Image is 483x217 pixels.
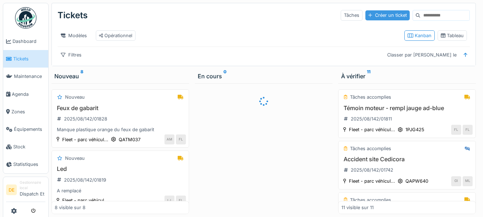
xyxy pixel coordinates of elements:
span: Agenda [12,91,45,98]
div: À vérifier [341,72,473,80]
div: Tâches accomplies [350,94,391,100]
div: Fleet - parc véhicul... [349,178,395,184]
h3: Accident site Cedicora [341,156,473,163]
h3: Led [55,166,186,172]
li: Dispatch Et [20,180,45,201]
h3: Témoin moteur - rempl jauge ad-blue [341,105,473,112]
div: Tâches accomplies [350,197,391,203]
div: En cours [198,72,330,80]
div: FL [463,125,473,135]
div: Tâches accomplies [350,145,391,152]
div: LJ [164,196,174,206]
div: 2025/08/142/01811 [351,115,392,122]
a: DE Gestionnaire localDispatch Et [6,180,45,202]
div: 2025/08/142/01819 [64,177,106,183]
div: Gestionnaire local [20,180,45,191]
a: Dashboard [3,33,48,50]
div: 8 visible sur 8 [55,204,85,211]
a: Stock [3,138,48,156]
div: QATM037 [119,136,141,143]
div: Tickets [58,6,88,25]
img: Badge_color-CXgf-gQk.svg [15,7,36,29]
div: GI [451,176,461,186]
a: Maintenance [3,68,48,85]
div: 1PJG425 [405,126,424,133]
div: 2025/08/142/01828 [64,115,107,122]
h3: Feux de gabarit [55,105,186,112]
span: Statistiques [13,161,45,168]
span: Stock [13,143,45,150]
div: Opérationnel [99,32,132,39]
sup: 0 [223,72,227,80]
a: Équipements [3,120,48,138]
a: Tickets [3,50,48,68]
span: Zones [11,108,45,115]
div: FL [451,125,461,135]
a: Agenda [3,85,48,103]
div: Classer par [PERSON_NAME] le [384,50,460,60]
div: Fleet - parc véhicul... [62,197,108,204]
div: Nouveau [65,94,85,100]
div: Manque plastique orange du feux de gabarit [55,126,186,133]
div: FL [176,134,186,144]
div: FL [176,196,186,206]
div: Tâches [341,10,363,20]
div: Fleet - parc véhicul... [62,136,108,143]
li: DE [6,184,17,195]
div: Modèles [58,30,90,41]
span: Dashboard [13,38,45,45]
div: 11 visible sur 11 [341,204,374,211]
a: Statistiques [3,156,48,173]
div: AM [164,134,174,144]
div: Kanban [408,32,432,39]
div: ML [463,176,473,186]
div: Créer un ticket [365,10,410,20]
div: QAPW640 [405,178,428,184]
div: Tableau [441,32,464,39]
sup: 11 [367,72,370,80]
span: Tickets [13,55,45,62]
div: Filtres [58,50,85,60]
div: 2025/08/142/01742 [351,167,393,173]
a: Zones [3,103,48,120]
span: Équipements [14,126,45,133]
div: Nouveau [54,72,186,80]
sup: 8 [80,72,83,80]
div: Nouveau [65,155,85,162]
div: Fleet - parc véhicul... [349,126,395,133]
div: A remplacé [55,187,186,194]
span: Maintenance [14,73,45,80]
